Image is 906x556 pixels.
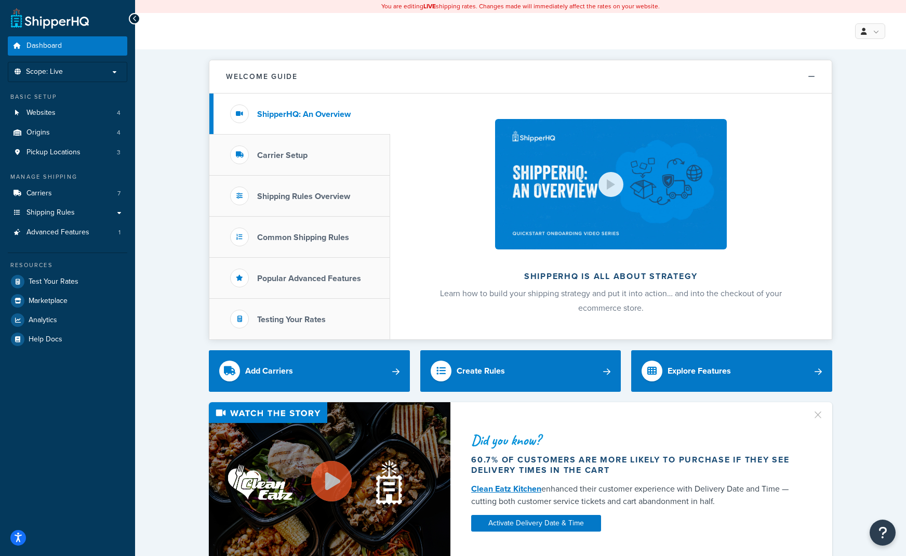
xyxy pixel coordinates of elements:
[8,184,127,203] a: Carriers7
[631,350,832,392] a: Explore Features
[8,143,127,162] a: Pickup Locations3
[8,261,127,270] div: Resources
[8,92,127,101] div: Basic Setup
[668,364,731,378] div: Explore Features
[471,483,541,495] a: Clean Eatz Kitchen
[26,228,89,237] span: Advanced Features
[8,103,127,123] li: Websites
[440,287,782,314] span: Learn how to build your shipping strategy and put it into action… and into the checkout of your e...
[26,208,75,217] span: Shipping Rules
[8,223,127,242] li: Advanced Features
[8,203,127,222] a: Shipping Rules
[8,223,127,242] a: Advanced Features1
[26,109,56,117] span: Websites
[257,274,361,283] h3: Popular Advanced Features
[26,42,62,50] span: Dashboard
[118,228,121,237] span: 1
[8,184,127,203] li: Carriers
[26,148,81,157] span: Pickup Locations
[257,192,350,201] h3: Shipping Rules Overview
[8,36,127,56] a: Dashboard
[29,297,68,306] span: Marketplace
[870,520,896,546] button: Open Resource Center
[257,315,326,324] h3: Testing Your Rates
[495,119,727,249] img: ShipperHQ is all about strategy
[8,103,127,123] a: Websites4
[8,123,127,142] a: Origins4
[8,292,127,310] a: Marketplace
[26,128,50,137] span: Origins
[209,60,832,94] button: Welcome Guide
[471,455,800,475] div: 60.7% of customers are more likely to purchase if they see delivery times in the cart
[471,515,601,532] a: Activate Delivery Date & Time
[8,123,127,142] li: Origins
[117,109,121,117] span: 4
[471,483,800,508] div: enhanced their customer experience with Delivery Date and Time — cutting both customer service ti...
[29,277,78,286] span: Test Your Rates
[257,110,351,119] h3: ShipperHQ: An Overview
[117,128,121,137] span: 4
[257,151,308,160] h3: Carrier Setup
[8,173,127,181] div: Manage Shipping
[423,2,436,11] b: LIVE
[420,350,621,392] a: Create Rules
[457,364,505,378] div: Create Rules
[117,148,121,157] span: 3
[257,233,349,242] h3: Common Shipping Rules
[8,311,127,329] a: Analytics
[29,335,62,344] span: Help Docs
[418,272,804,281] h2: ShipperHQ is all about strategy
[26,68,63,76] span: Scope: Live
[117,189,121,198] span: 7
[8,330,127,349] a: Help Docs
[8,143,127,162] li: Pickup Locations
[26,189,52,198] span: Carriers
[209,350,410,392] a: Add Carriers
[226,73,298,81] h2: Welcome Guide
[29,316,57,325] span: Analytics
[245,364,293,378] div: Add Carriers
[471,433,800,447] div: Did you know?
[8,272,127,291] a: Test Your Rates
